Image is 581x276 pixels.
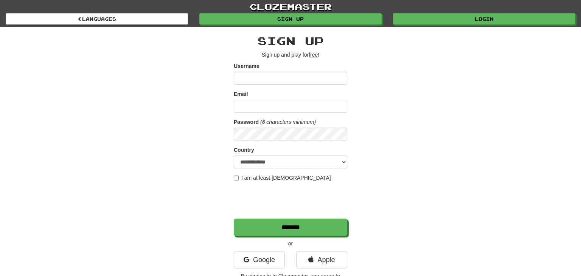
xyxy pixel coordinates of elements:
[260,119,316,125] em: (6 characters minimum)
[234,90,248,98] label: Email
[234,251,285,268] a: Google
[6,13,188,25] a: Languages
[393,13,575,25] a: Login
[234,146,254,154] label: Country
[234,35,347,47] h2: Sign up
[234,118,259,126] label: Password
[234,174,331,182] label: I am at least [DEMOGRAPHIC_DATA]
[234,51,347,59] p: Sign up and play for !
[199,13,382,25] a: Sign up
[234,176,239,180] input: I am at least [DEMOGRAPHIC_DATA]
[296,251,347,268] a: Apple
[234,240,347,247] p: or
[234,185,349,215] iframe: reCAPTCHA
[234,62,259,70] label: Username
[309,52,318,58] u: free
